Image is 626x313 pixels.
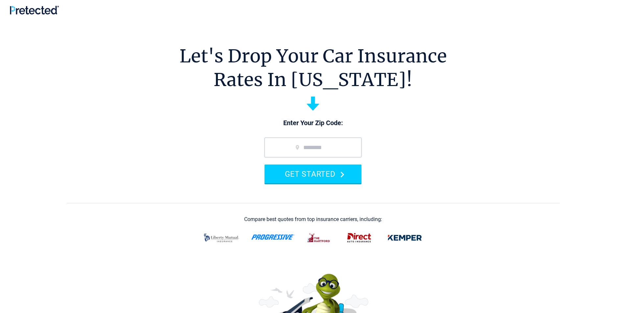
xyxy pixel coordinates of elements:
[251,235,295,240] img: progressive
[244,216,382,222] div: Compare best quotes from top insurance carriers, including:
[258,119,368,128] p: Enter Your Zip Code:
[265,165,361,183] button: GET STARTED
[179,44,447,92] h1: Let's Drop Your Car Insurance Rates In [US_STATE]!
[343,229,375,246] img: direct
[383,229,427,246] img: kemper
[200,229,243,246] img: liberty
[303,229,335,246] img: thehartford
[10,6,59,14] img: Pretected Logo
[265,138,361,157] input: zip code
